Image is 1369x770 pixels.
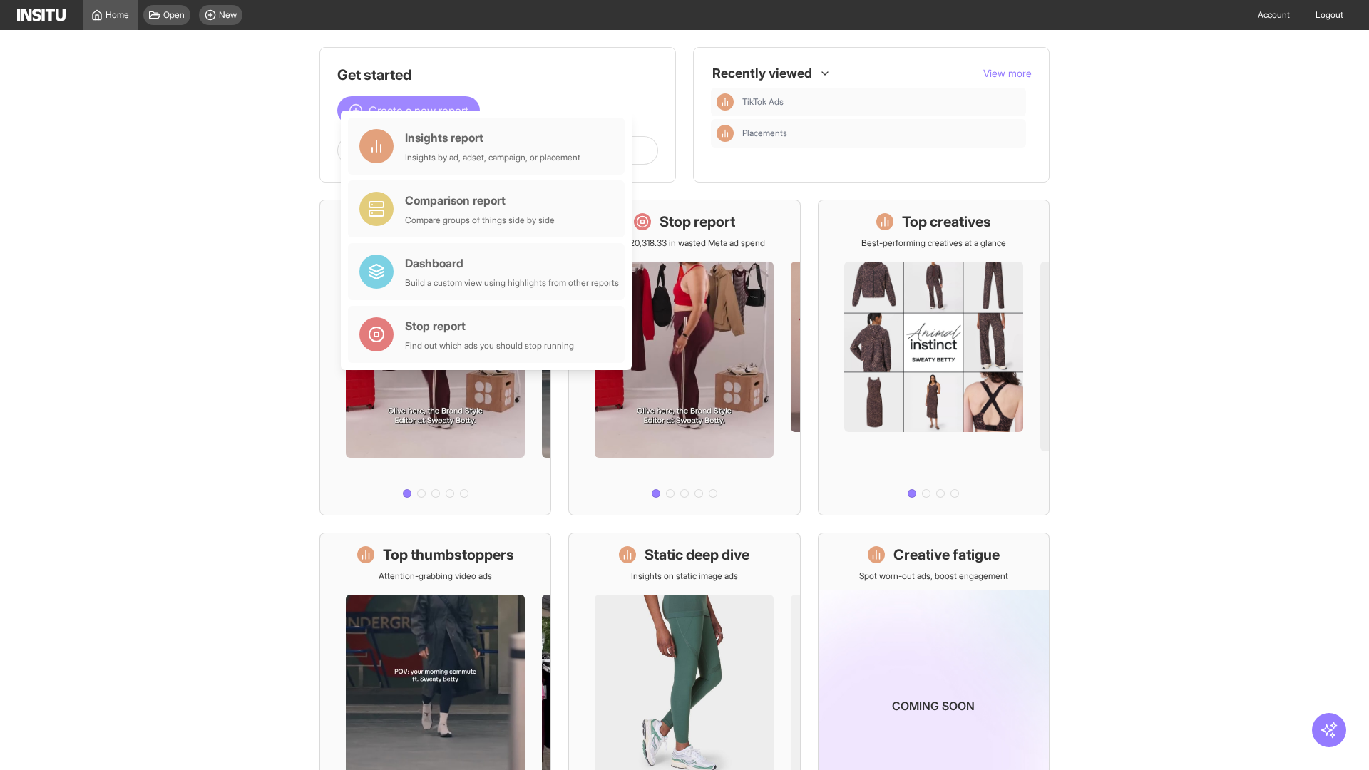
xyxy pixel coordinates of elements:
[379,570,492,582] p: Attention-grabbing video ads
[742,96,1020,108] span: TikTok Ads
[319,200,551,515] a: What's live nowSee all active ads instantly
[717,125,734,142] div: Insights
[337,65,658,85] h1: Get started
[405,340,574,351] div: Find out which ads you should stop running
[405,129,580,146] div: Insights report
[383,545,514,565] h1: Top thumbstoppers
[568,200,800,515] a: Stop reportSave £20,318.33 in wasted Meta ad spend
[604,237,765,249] p: Save £20,318.33 in wasted Meta ad spend
[405,215,555,226] div: Compare groups of things side by side
[742,128,1020,139] span: Placements
[660,212,735,232] h1: Stop report
[742,96,784,108] span: TikTok Ads
[106,9,129,21] span: Home
[742,128,787,139] span: Placements
[337,96,480,125] button: Create a new report
[405,277,619,289] div: Build a custom view using highlights from other reports
[163,9,185,21] span: Open
[369,102,468,119] span: Create a new report
[645,545,749,565] h1: Static deep dive
[983,67,1032,79] span: View more
[818,200,1050,515] a: Top creativesBest-performing creatives at a glance
[405,317,574,334] div: Stop report
[717,93,734,111] div: Insights
[17,9,66,21] img: Logo
[405,255,619,272] div: Dashboard
[861,237,1006,249] p: Best-performing creatives at a glance
[631,570,738,582] p: Insights on static image ads
[219,9,237,21] span: New
[983,66,1032,81] button: View more
[405,152,580,163] div: Insights by ad, adset, campaign, or placement
[405,192,555,209] div: Comparison report
[902,212,991,232] h1: Top creatives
